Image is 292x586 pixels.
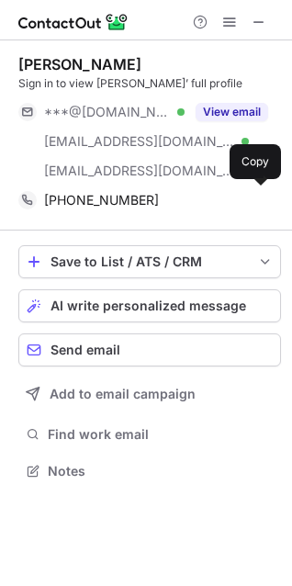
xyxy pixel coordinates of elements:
[18,378,281,411] button: Add to email campaign
[18,458,281,484] button: Notes
[44,192,159,208] span: [PHONE_NUMBER]
[18,55,141,73] div: [PERSON_NAME]
[44,104,171,120] span: ***@[DOMAIN_NAME]
[196,103,268,121] button: Reveal Button
[51,299,246,313] span: AI write personalized message
[44,133,235,150] span: [EMAIL_ADDRESS][DOMAIN_NAME]
[18,245,281,278] button: save-profile-one-click
[48,463,274,479] span: Notes
[44,163,235,179] span: [EMAIL_ADDRESS][DOMAIN_NAME]
[50,387,196,401] span: Add to email campaign
[48,426,274,443] span: Find work email
[51,254,249,269] div: Save to List / ATS / CRM
[18,289,281,322] button: AI write personalized message
[18,11,129,33] img: ContactOut v5.3.10
[18,422,281,447] button: Find work email
[18,75,281,92] div: Sign in to view [PERSON_NAME]’ full profile
[18,333,281,366] button: Send email
[51,343,120,357] span: Send email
